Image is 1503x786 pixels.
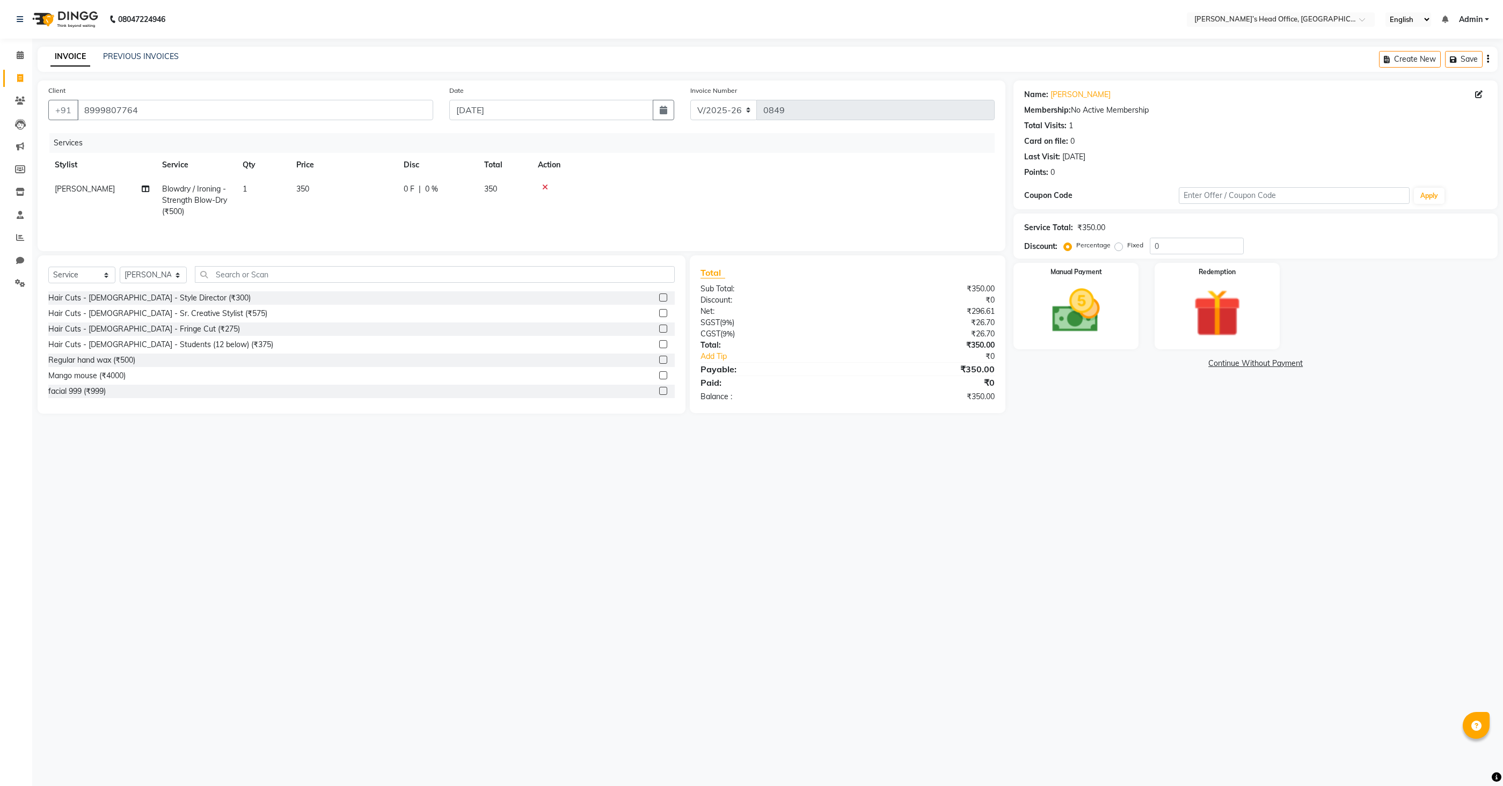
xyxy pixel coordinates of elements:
label: Client [48,86,65,96]
div: Membership: [1024,105,1071,116]
label: Invoice Number [690,86,737,96]
label: Date [449,86,464,96]
div: ( ) [692,328,848,340]
div: Total: [692,340,848,351]
div: Hair Cuts - [DEMOGRAPHIC_DATA] - Students (12 below) (₹375) [48,339,273,350]
div: ₹0 [848,295,1003,306]
button: Apply [1414,188,1444,204]
span: | [419,183,421,195]
a: [PERSON_NAME] [1050,89,1111,100]
button: Save [1445,51,1483,68]
div: Total Visits: [1024,120,1067,131]
div: [DATE] [1062,151,1085,163]
div: ₹26.70 [848,317,1003,328]
div: Coupon Code [1024,190,1178,201]
div: ( ) [692,317,848,328]
label: Fixed [1127,240,1143,250]
input: Search or Scan [195,266,675,283]
div: Discount: [1024,241,1057,252]
div: Paid: [692,376,848,389]
span: Blowdry / Ironing - Strength Blow-Dry (₹500) [162,184,227,216]
div: Points: [1024,167,1048,178]
div: ₹350.00 [848,363,1003,376]
th: Service [156,153,236,177]
div: ₹26.70 [848,328,1003,340]
img: logo [27,4,101,34]
div: ₹350.00 [1077,222,1105,233]
div: Hair Cuts - [DEMOGRAPHIC_DATA] - Style Director (₹300) [48,292,251,304]
div: 0 [1070,136,1075,147]
button: +91 [48,100,78,120]
span: Admin [1459,14,1483,25]
div: Mango mouse (₹4000) [48,370,126,381]
div: Regular hand wax (₹500) [48,355,135,366]
div: ₹0 [848,376,1003,389]
span: [PERSON_NAME] [55,184,115,194]
iframe: chat widget [1458,743,1492,775]
div: ₹296.61 [848,306,1003,317]
div: Balance : [692,391,848,402]
th: Price [290,153,397,177]
label: Redemption [1199,267,1236,277]
input: Enter Offer / Coupon Code [1179,187,1410,204]
span: 9% [723,329,733,338]
a: PREVIOUS INVOICES [103,52,179,61]
label: Manual Payment [1050,267,1102,277]
label: Percentage [1076,240,1111,250]
th: Stylist [48,153,156,177]
a: INVOICE [50,47,90,67]
th: Action [531,153,995,177]
div: ₹0 [873,351,1003,362]
div: Hair Cuts - [DEMOGRAPHIC_DATA] - Sr. Creative Stylist (₹575) [48,308,267,319]
a: Continue Without Payment [1016,358,1495,369]
th: Total [478,153,531,177]
div: ₹350.00 [848,340,1003,351]
button: Create New [1379,51,1441,68]
div: 0 [1050,167,1055,178]
div: facial 999 (₹999) [48,386,106,397]
div: Card on file: [1024,136,1068,147]
div: Discount: [692,295,848,306]
div: Payable: [692,363,848,376]
span: 1 [243,184,247,194]
img: _gift.svg [1178,283,1256,343]
span: 0 % [425,183,438,195]
span: CGST [701,329,720,339]
div: Sub Total: [692,283,848,295]
b: 08047224946 [118,4,165,34]
span: Total [701,267,725,278]
div: Services [49,133,1003,153]
div: Last Visit: [1024,151,1060,163]
input: Search by Name/Mobile/Email/Code [77,100,433,120]
div: ₹350.00 [848,391,1003,402]
div: Hair Cuts - [DEMOGRAPHIC_DATA] - Fringe Cut (₹275) [48,324,240,335]
div: Net: [692,306,848,317]
a: Add Tip [692,351,873,362]
img: _cash.svg [1037,283,1115,339]
span: 350 [296,184,309,194]
div: 1 [1069,120,1073,131]
div: No Active Membership [1024,105,1487,116]
span: 9% [722,318,732,327]
div: Service Total: [1024,222,1073,233]
th: Disc [397,153,478,177]
span: 350 [484,184,497,194]
th: Qty [236,153,290,177]
div: ₹350.00 [848,283,1003,295]
div: Name: [1024,89,1048,100]
span: SGST [701,318,720,327]
span: 0 F [404,183,414,195]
